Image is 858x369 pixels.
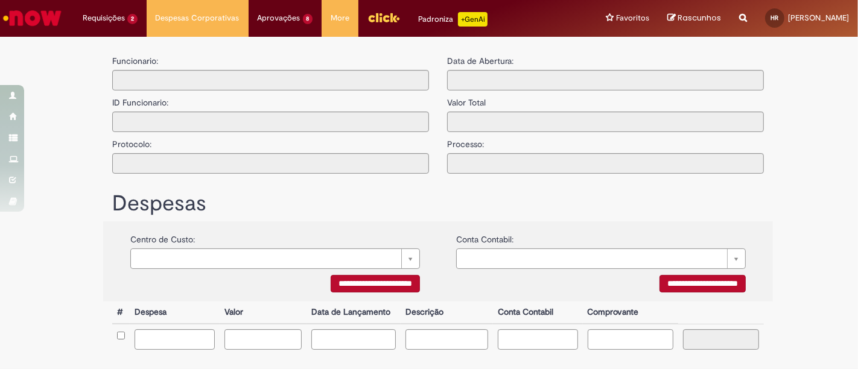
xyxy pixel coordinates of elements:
[418,12,488,27] div: Padroniza
[678,12,721,24] span: Rascunhos
[331,12,349,24] span: More
[667,13,721,24] a: Rascunhos
[616,12,649,24] span: Favoritos
[1,6,63,30] img: ServiceNow
[401,301,492,324] th: Descrição
[130,227,195,245] label: Centro de Custo:
[447,55,513,67] label: Data de Abertura:
[156,12,240,24] span: Despesas Corporativas
[447,132,484,150] label: Processo:
[583,301,679,324] th: Comprovante
[493,301,583,324] th: Conta Contabil
[447,90,486,109] label: Valor Total
[130,301,220,324] th: Despesa
[307,301,401,324] th: Data de Lançamento
[303,14,313,24] span: 8
[456,248,746,269] a: Limpar campo {0}
[127,14,138,24] span: 2
[258,12,300,24] span: Aprovações
[788,13,849,23] span: [PERSON_NAME]
[130,248,420,269] a: Limpar campo {0}
[83,12,125,24] span: Requisições
[771,14,779,22] span: HR
[220,301,306,324] th: Valor
[112,132,151,150] label: Protocolo:
[112,90,168,109] label: ID Funcionario:
[112,192,764,216] h1: Despesas
[458,12,488,27] p: +GenAi
[112,301,130,324] th: #
[367,8,400,27] img: click_logo_yellow_360x200.png
[456,227,513,245] label: Conta Contabil:
[112,55,158,67] label: Funcionario:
